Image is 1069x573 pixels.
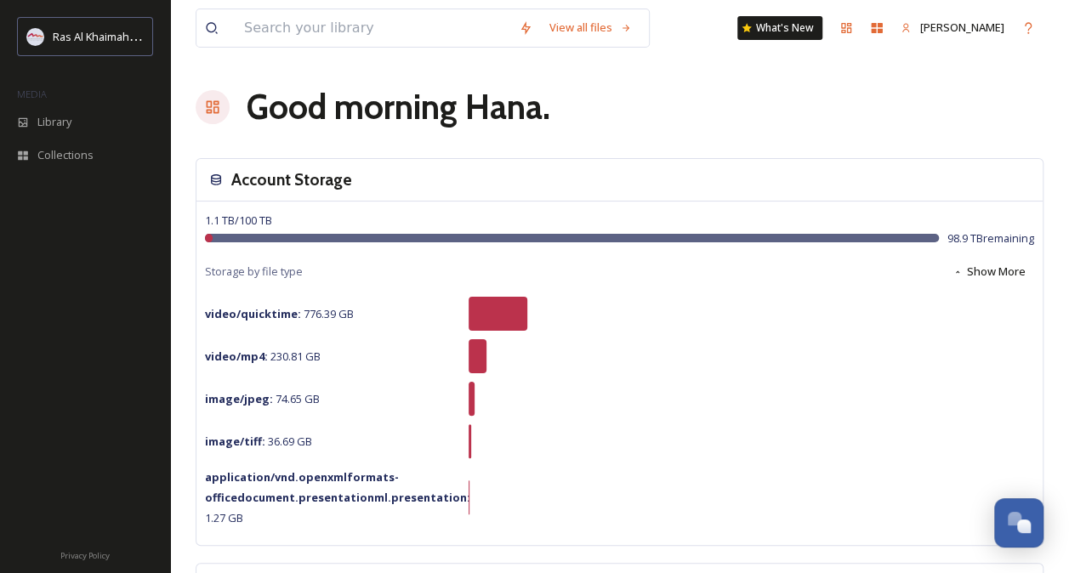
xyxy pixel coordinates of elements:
[947,230,1034,247] span: 98.9 TB remaining
[60,550,110,561] span: Privacy Policy
[205,264,303,280] span: Storage by file type
[37,147,94,163] span: Collections
[247,82,550,133] h1: Good morning Hana .
[205,349,321,364] span: 230.81 GB
[205,306,301,321] strong: video/quicktime :
[60,544,110,564] a: Privacy Policy
[236,9,510,47] input: Search your library
[17,88,47,100] span: MEDIA
[994,498,1043,547] button: Open Chat
[205,349,268,364] strong: video/mp4 :
[892,11,1013,44] a: [PERSON_NAME]
[205,469,470,525] span: 1.27 GB
[541,11,640,44] a: View all files
[737,16,822,40] a: What's New
[27,28,44,45] img: Logo_RAKTDA_RGB-01.png
[231,167,352,192] h3: Account Storage
[205,391,273,406] strong: image/jpeg :
[205,469,470,505] strong: application/vnd.openxmlformats-officedocument.presentationml.presentation :
[205,434,265,449] strong: image/tiff :
[944,255,1034,288] button: Show More
[205,434,312,449] span: 36.69 GB
[37,114,71,130] span: Library
[205,213,272,228] span: 1.1 TB / 100 TB
[920,20,1004,35] span: [PERSON_NAME]
[205,391,320,406] span: 74.65 GB
[53,28,293,44] span: Ras Al Khaimah Tourism Development Authority
[205,306,354,321] span: 776.39 GB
